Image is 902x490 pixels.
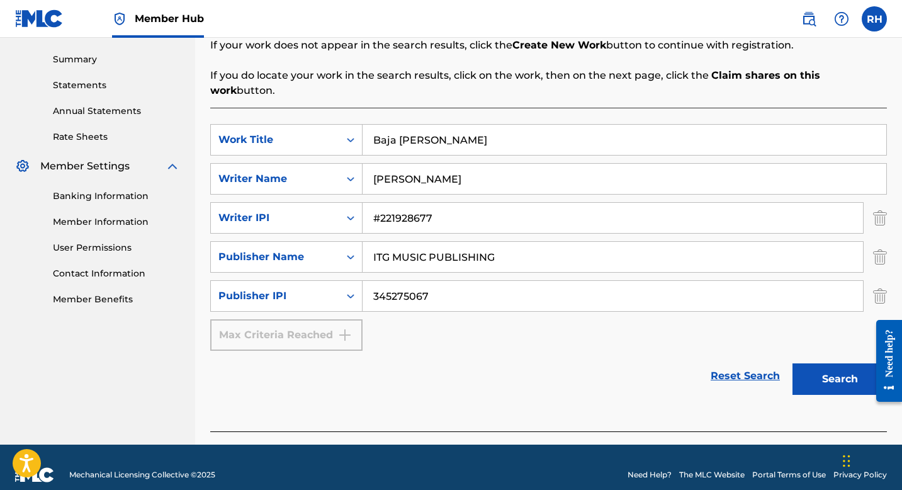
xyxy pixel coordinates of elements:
img: search [801,11,816,26]
iframe: Resource Center [867,311,902,412]
div: Drag [843,442,850,480]
a: Member Information [53,215,180,229]
a: Portal Terms of Use [752,469,826,481]
p: If you do locate your work in the search results, click on the work, then on the next page, click... [210,68,887,98]
a: Contact Information [53,267,180,280]
img: Member Settings [15,159,30,174]
div: Publisher IPI [218,288,332,304]
div: Writer Name [218,171,332,186]
button: Search [792,363,887,395]
a: Need Help? [628,469,672,481]
a: User Permissions [53,241,180,254]
div: User Menu [862,6,887,31]
span: Mechanical Licensing Collective © 2025 [69,469,215,481]
img: help [834,11,849,26]
iframe: Chat Widget [839,430,902,490]
div: Publisher Name [218,249,332,265]
a: Summary [53,53,180,66]
img: MLC Logo [15,9,64,28]
a: Public Search [796,6,821,31]
img: expand [165,159,180,174]
a: Member Benefits [53,293,180,306]
a: Reset Search [704,362,786,390]
img: Delete Criterion [873,241,887,273]
img: Delete Criterion [873,202,887,234]
span: Member Settings [40,159,130,174]
a: Privacy Policy [833,469,887,481]
div: Writer IPI [218,210,332,225]
div: Work Title [218,132,332,147]
a: Rate Sheets [53,130,180,144]
form: Search Form [210,124,887,401]
p: If your work does not appear in the search results, click the button to continue with registration. [210,38,887,53]
img: logo [15,467,54,482]
a: Statements [53,79,180,92]
img: Top Rightsholder [112,11,127,26]
a: Annual Statements [53,105,180,118]
a: Banking Information [53,190,180,203]
a: The MLC Website [679,469,745,481]
img: Delete Criterion [873,280,887,312]
span: Member Hub [135,11,204,26]
div: Help [829,6,854,31]
strong: Create New Work [512,39,606,51]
